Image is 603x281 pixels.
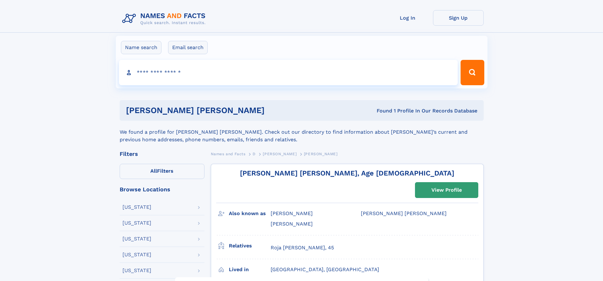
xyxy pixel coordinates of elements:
[120,10,211,27] img: Logo Names and Facts
[263,150,297,158] a: [PERSON_NAME]
[120,164,204,179] label: Filters
[253,152,256,156] span: D
[120,151,204,157] div: Filters
[150,168,157,174] span: All
[321,107,477,114] div: Found 1 Profile In Our Records Database
[415,182,478,198] a: View Profile
[253,150,256,158] a: D
[382,10,433,26] a: Log In
[168,41,208,54] label: Email search
[122,205,151,210] div: [US_STATE]
[431,183,462,197] div: View Profile
[433,10,484,26] a: Sign Up
[211,150,246,158] a: Names and Facts
[229,264,271,275] h3: Lived in
[121,41,161,54] label: Name search
[461,60,484,85] button: Search Button
[304,152,338,156] span: [PERSON_NAME]
[122,236,151,241] div: [US_STATE]
[122,220,151,226] div: [US_STATE]
[122,252,151,257] div: [US_STATE]
[229,240,271,251] h3: Relatives
[263,152,297,156] span: [PERSON_NAME]
[271,210,313,216] span: [PERSON_NAME]
[271,221,313,227] span: [PERSON_NAME]
[271,244,334,251] a: Roja [PERSON_NAME], 45
[120,187,204,192] div: Browse Locations
[361,210,447,216] span: [PERSON_NAME] [PERSON_NAME]
[271,266,379,272] span: [GEOGRAPHIC_DATA], [GEOGRAPHIC_DATA]
[240,169,454,177] a: [PERSON_NAME] [PERSON_NAME], Age [DEMOGRAPHIC_DATA]
[229,208,271,219] h3: Also known as
[119,60,458,85] input: search input
[120,121,484,144] div: We found a profile for [PERSON_NAME] [PERSON_NAME]. Check out our directory to find information a...
[126,106,321,114] h1: [PERSON_NAME] [PERSON_NAME]
[122,268,151,273] div: [US_STATE]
